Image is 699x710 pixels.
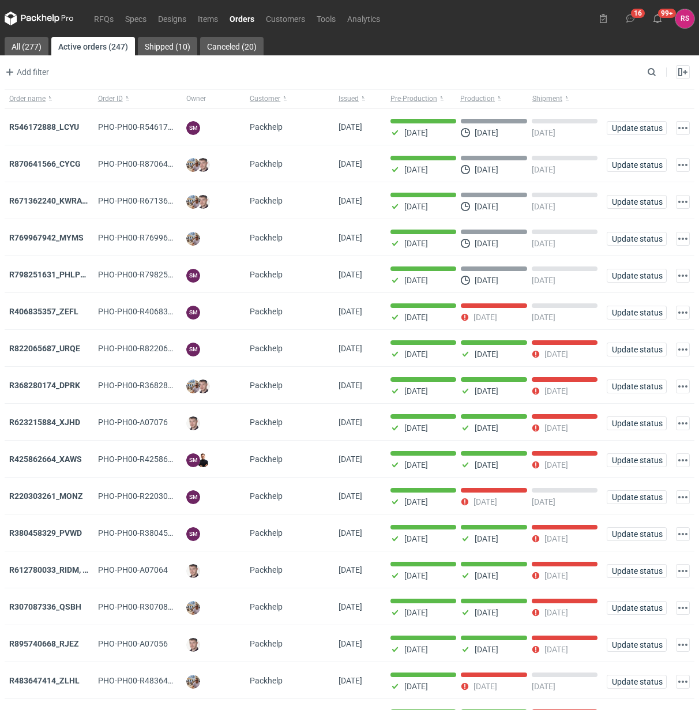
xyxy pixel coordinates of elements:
[2,65,50,79] button: Add filter
[607,416,667,430] button: Update status
[250,602,283,611] span: Packhelp
[621,9,640,28] button: 16
[98,565,168,574] span: PHO-PH00-A07064
[250,381,283,390] span: Packhelp
[186,343,200,356] figcaption: SM
[607,232,667,246] button: Update status
[98,159,211,168] span: PHO-PH00-R870641566_CYCG
[250,94,280,103] span: Customer
[200,37,264,55] a: Canceled (20)
[404,645,428,654] p: [DATE]
[676,453,690,467] button: Actions
[9,233,84,242] strong: R769967942_MYMS
[152,12,192,25] a: Designs
[9,381,80,390] a: R368280174_DPRK
[9,94,46,103] span: Order name
[544,423,568,433] p: [DATE]
[544,608,568,617] p: [DATE]
[475,350,498,359] p: [DATE]
[404,534,428,543] p: [DATE]
[9,159,81,168] a: R870641566_CYCG
[475,165,498,174] p: [DATE]
[530,89,602,108] button: Shipment
[339,565,362,574] span: 01/08/2025
[532,313,555,322] p: [DATE]
[186,94,206,103] span: Owner
[676,675,690,689] button: Actions
[404,128,428,137] p: [DATE]
[676,269,690,283] button: Actions
[612,493,662,501] span: Update status
[250,676,283,685] span: Packhelp
[339,418,362,427] span: 05/08/2025
[186,490,200,504] figcaption: SM
[612,530,662,538] span: Update status
[676,343,690,356] button: Actions
[607,269,667,283] button: Update status
[9,565,129,574] a: R612780033_RIDM, DEMO, SMPJ
[192,12,224,25] a: Items
[339,94,359,103] span: Issued
[98,233,213,242] span: PHO-PH00-R769967942_MYMS
[339,676,362,685] span: 31/07/2025
[186,121,200,135] figcaption: SM
[196,195,210,209] img: Maciej Sikora
[532,128,555,137] p: [DATE]
[98,94,123,103] span: Order ID
[676,416,690,430] button: Actions
[339,307,362,316] span: 18/08/2025
[9,270,93,279] a: R798251631_PHLP_V1
[5,89,93,108] button: Order name
[186,306,200,320] figcaption: SM
[196,158,210,172] img: Maciej Sikora
[404,276,428,285] p: [DATE]
[473,313,497,322] p: [DATE]
[98,528,212,538] span: PHO-PH00-R380458329_PVWD
[473,497,497,506] p: [DATE]
[339,270,362,279] span: 20/08/2025
[607,121,667,135] button: Update status
[404,165,428,174] p: [DATE]
[473,682,497,691] p: [DATE]
[186,527,200,541] figcaption: SM
[250,418,283,427] span: Packhelp
[98,344,211,353] span: PHO-PH00-R822065687_URQE
[9,196,129,205] strong: R671362240_KWRA_QIOQ_ZFHA
[9,528,82,538] strong: R380458329_PVWD
[475,239,498,248] p: [DATE]
[532,165,555,174] p: [DATE]
[404,682,428,691] p: [DATE]
[119,12,152,25] a: Specs
[9,676,80,685] a: R483647414_ZLHL
[186,232,200,246] img: Michał Palasek
[607,490,667,504] button: Update status
[532,94,562,103] span: Shipment
[186,269,200,283] figcaption: SM
[224,12,260,25] a: Orders
[460,94,495,103] span: Production
[339,344,362,353] span: 08/08/2025
[404,350,428,359] p: [DATE]
[98,307,208,316] span: PHO-PH00-R406835357_ZEFL
[186,453,200,467] figcaption: SM
[339,491,362,501] span: 05/08/2025
[9,454,82,464] a: R425862664_XAWS
[612,419,662,427] span: Update status
[404,608,428,617] p: [DATE]
[334,89,386,108] button: Issued
[98,454,212,464] span: PHO-PH00-R425862664_XAWS
[339,159,362,168] span: 26/08/2025
[676,306,690,320] button: Actions
[9,639,79,648] strong: R895740668_RJEZ
[245,89,334,108] button: Customer
[612,604,662,612] span: Update status
[612,345,662,354] span: Update status
[675,9,694,28] figcaption: RS
[676,490,690,504] button: Actions
[532,497,555,506] p: [DATE]
[51,37,135,55] a: Active orders (247)
[311,12,341,25] a: Tools
[676,564,690,578] button: Actions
